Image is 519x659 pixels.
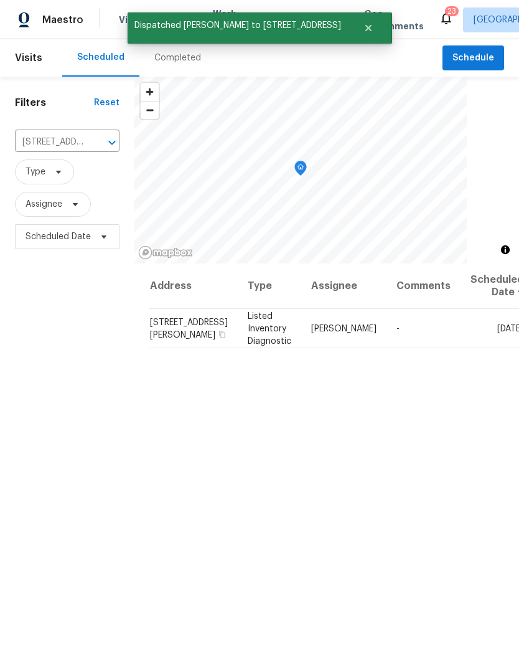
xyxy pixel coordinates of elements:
[42,14,83,26] span: Maestro
[396,324,400,333] span: -
[294,161,307,180] div: Map marker
[15,97,94,109] h1: Filters
[502,243,509,257] span: Toggle attribution
[447,5,456,17] div: 23
[128,12,348,39] span: Dispatched [PERSON_NAME] to [STREET_ADDRESS]
[26,230,91,243] span: Scheduled Date
[119,14,144,26] span: Visits
[452,50,494,66] span: Schedule
[26,166,45,178] span: Type
[138,245,193,260] a: Mapbox homepage
[15,44,42,72] span: Visits
[442,45,504,71] button: Schedule
[94,97,119,109] div: Reset
[77,51,124,64] div: Scheduled
[364,7,424,32] span: Geo Assignments
[348,16,389,40] button: Close
[154,52,201,64] div: Completed
[141,83,159,101] button: Zoom in
[386,263,461,309] th: Comments
[15,133,85,152] input: Search for an address...
[213,7,245,32] span: Work Orders
[311,324,376,333] span: [PERSON_NAME]
[149,263,238,309] th: Address
[141,101,159,119] button: Zoom out
[301,263,386,309] th: Assignee
[103,134,121,151] button: Open
[134,77,467,263] canvas: Map
[26,198,62,211] span: Assignee
[150,318,228,339] span: [STREET_ADDRESS][PERSON_NAME]
[498,242,513,257] button: Toggle attribution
